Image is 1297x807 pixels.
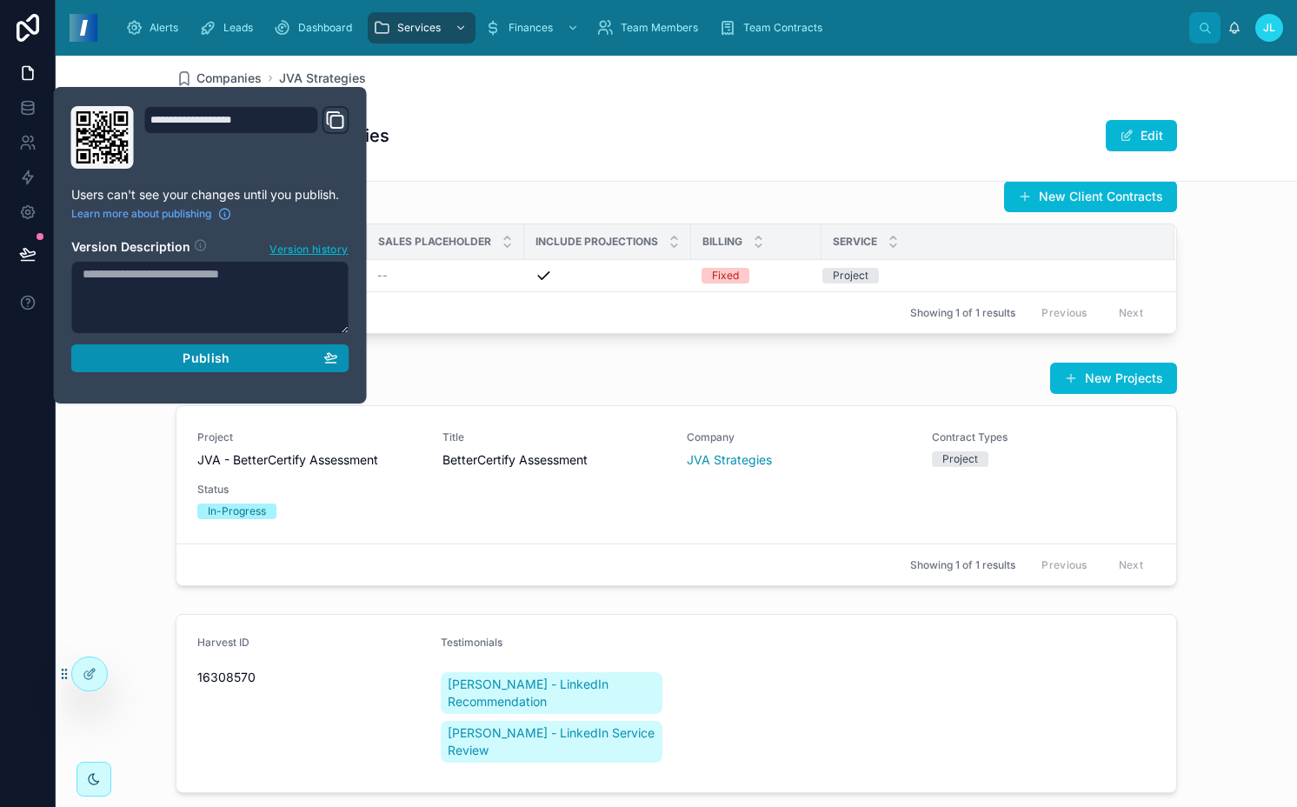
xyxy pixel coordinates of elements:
div: Fixed [712,268,739,283]
span: Publish [183,350,229,366]
h2: Version Description [71,238,190,257]
span: [PERSON_NAME] - LinkedIn Recommendation [448,676,656,710]
span: Leads [223,21,253,35]
span: Dashboard [298,21,352,35]
a: Learn more about publishing [71,207,232,221]
div: scrollable content [111,9,1189,47]
span: Status [197,483,422,497]
a: JVA Strategies [687,451,772,469]
div: Domain and Custom Link [144,106,349,169]
span: Include Projections [535,235,658,249]
a: Alerts [120,12,190,43]
span: [PERSON_NAME] - LinkedIn Service Review [448,724,656,759]
a: Leads [194,12,265,43]
span: Showing 1 of 1 results [910,306,1015,320]
span: Companies [196,70,262,87]
img: App logo [70,14,97,42]
span: JL [1263,21,1275,35]
span: JVA - BetterCertify Assessment [197,451,422,469]
button: Version history [269,238,349,257]
a: [PERSON_NAME] - LinkedIn Recommendation [441,672,663,714]
a: Companies [176,70,262,87]
button: New Projects [1050,363,1177,394]
span: BetterCertify Assessment [442,451,667,469]
span: Harvest ID [197,636,249,649]
span: Contract Types [932,430,1156,444]
a: Team Members [591,12,710,43]
span: Alerts [150,21,178,35]
a: Finances [479,12,588,43]
div: In-Progress [208,504,266,519]
a: Fixed [702,268,811,283]
p: Users can't see your changes until you publish. [71,186,349,203]
span: Finances [509,21,553,35]
span: Company [687,430,911,444]
span: 16308570 [197,669,427,686]
div: Project [833,268,868,283]
a: JVA Strategies [279,70,366,87]
span: Learn more about publishing [71,207,211,221]
span: Team Members [621,21,698,35]
a: Dashboard [269,12,364,43]
span: Version history [269,239,348,257]
span: Project [197,430,422,444]
span: Services [397,21,441,35]
span: Title [442,430,667,444]
a: -- [377,269,514,283]
span: Sales Placeholder [378,235,491,249]
button: Publish [71,344,349,372]
button: Edit [1106,120,1177,151]
a: [PERSON_NAME] - LinkedIn Service Review [441,721,663,763]
span: Service [833,235,877,249]
a: Team Contracts [714,12,835,43]
span: Testimonials [441,636,502,649]
span: Team Contracts [743,21,822,35]
a: Project [822,268,1154,283]
div: Project [942,451,978,467]
span: -- [377,269,388,283]
a: ProjectJVA - BetterCertify AssessmentTitleBetterCertify AssessmentCompanyJVA StrategiesContract T... [176,406,1176,544]
a: Services [368,12,476,43]
span: Billing [702,235,742,249]
span: Showing 1 of 1 results [910,558,1015,572]
button: New Client Contracts [1004,181,1177,212]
